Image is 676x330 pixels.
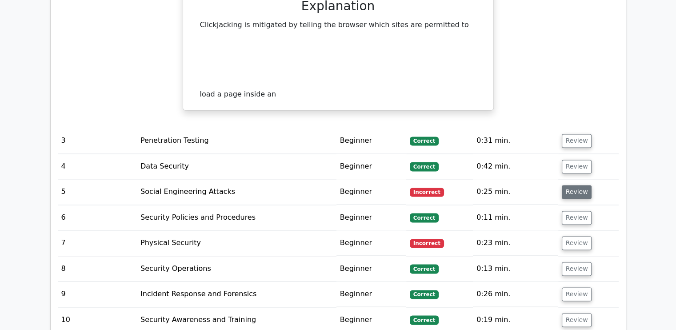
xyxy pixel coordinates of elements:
[200,20,476,99] div: Clickjacking is mitigated by telling the browser which sites are permitted to load a page inside an
[58,230,137,256] td: 7
[410,162,439,171] span: Correct
[336,179,406,205] td: Beginner
[137,282,336,307] td: Incident Response and Forensics
[137,256,336,282] td: Security Operations
[137,154,336,179] td: Data Security
[336,154,406,179] td: Beginner
[473,256,558,282] td: 0:13 min.
[473,179,558,205] td: 0:25 min.
[58,128,137,153] td: 3
[562,185,592,199] button: Review
[562,134,592,148] button: Review
[473,230,558,256] td: 0:23 min.
[58,179,137,205] td: 5
[562,262,592,276] button: Review
[410,239,444,248] span: Incorrect
[410,264,439,273] span: Correct
[336,128,406,153] td: Beginner
[336,282,406,307] td: Beginner
[562,236,592,250] button: Review
[137,205,336,230] td: Security Policies and Procedures
[336,256,406,282] td: Beginner
[410,315,439,324] span: Correct
[410,188,444,197] span: Incorrect
[473,282,558,307] td: 0:26 min.
[410,137,439,145] span: Correct
[58,154,137,179] td: 4
[410,290,439,299] span: Correct
[562,287,592,301] button: Review
[562,211,592,225] button: Review
[336,205,406,230] td: Beginner
[562,313,592,327] button: Review
[562,160,592,173] button: Review
[473,205,558,230] td: 0:11 min.
[473,128,558,153] td: 0:31 min.
[336,230,406,256] td: Beginner
[473,154,558,179] td: 0:42 min.
[276,30,409,97] iframe: . Lor Ipsumdo-Sitametc-Adipis (ELI) seddoeius tempo-incididun utlaboree dol magnaal enimadm. Veni...
[137,128,336,153] td: Penetration Testing
[410,213,439,222] span: Correct
[137,179,336,205] td: Social Engineering Attacks
[58,256,137,282] td: 8
[137,230,336,256] td: Physical Security
[58,282,137,307] td: 9
[58,205,137,230] td: 6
